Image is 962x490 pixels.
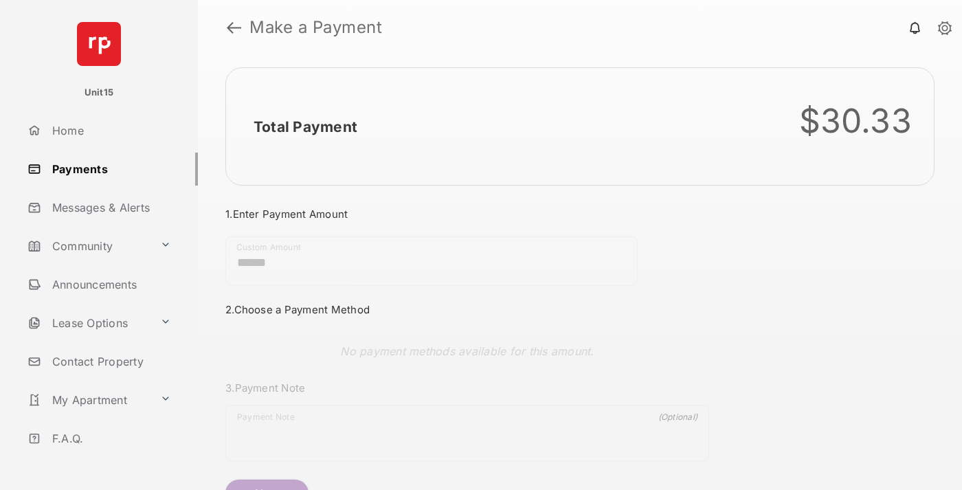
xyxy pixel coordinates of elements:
[77,22,121,66] img: svg+xml;base64,PHN2ZyB4bWxucz0iaHR0cDovL3d3dy53My5vcmcvMjAwMC9zdmciIHdpZHRoPSI2NCIgaGVpZ2h0PSI2NC...
[22,307,155,339] a: Lease Options
[254,118,357,135] h2: Total Payment
[22,345,198,378] a: Contact Property
[85,86,114,100] p: Unit15
[22,268,198,301] a: Announcements
[22,383,155,416] a: My Apartment
[22,422,198,455] a: F.A.Q.
[22,230,155,263] a: Community
[22,191,198,224] a: Messages & Alerts
[22,153,198,186] a: Payments
[340,343,594,359] p: No payment methods available for this amount.
[22,114,198,147] a: Home
[799,101,913,141] div: $30.33
[249,19,382,36] strong: Make a Payment
[225,208,709,221] h3: 1. Enter Payment Amount
[225,303,709,316] h3: 2. Choose a Payment Method
[225,381,709,394] h3: 3. Payment Note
